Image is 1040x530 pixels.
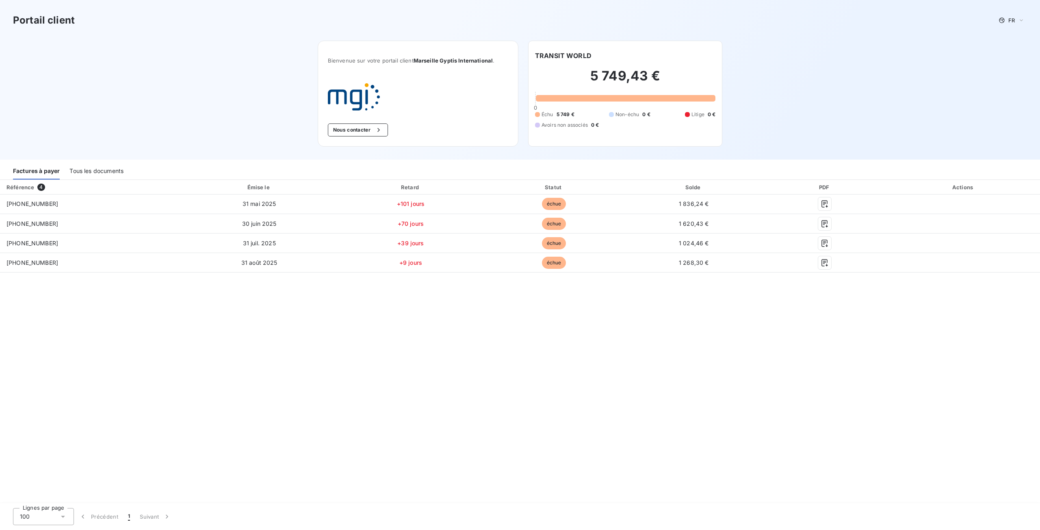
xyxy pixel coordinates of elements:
span: 0 € [591,121,599,129]
span: 1 836,24 € [679,200,709,207]
span: 0 € [708,111,715,118]
span: +9 jours [399,259,422,266]
span: 31 juil. 2025 [243,240,276,247]
span: 1 268,30 € [679,259,709,266]
span: 5 749 € [557,111,574,118]
div: Actions [888,183,1038,191]
span: échue [542,237,566,249]
span: échue [542,257,566,269]
span: [PHONE_NUMBER] [6,259,58,266]
button: 1 [123,508,135,525]
span: Non-échu [615,111,639,118]
span: 0 [534,104,537,111]
span: Marseille Gyptis International [414,57,493,64]
span: FR [1008,17,1015,24]
span: 1 [128,513,130,521]
div: PDF [765,183,885,191]
h6: TRANSIT WORLD [535,51,591,61]
span: Bienvenue sur votre portail client . [328,57,508,64]
span: Litige [691,111,704,118]
div: Statut [485,183,623,191]
span: 30 juin 2025 [242,220,277,227]
button: Suivant [135,508,176,525]
span: 31 mai 2025 [243,200,276,207]
h3: Portail client [13,13,75,28]
span: Avoirs non associés [542,121,588,129]
img: Company logo [328,83,380,110]
span: Échu [542,111,553,118]
div: Référence [6,184,34,190]
button: Nous contacter [328,123,388,136]
span: 31 août 2025 [241,259,277,266]
div: Émise le [182,183,336,191]
div: Tous les documents [69,162,123,180]
div: Factures à payer [13,162,60,180]
span: +70 jours [398,220,424,227]
span: 4 [37,184,45,191]
span: [PHONE_NUMBER] [6,220,58,227]
span: +39 jours [397,240,424,247]
button: Précédent [74,508,123,525]
span: +101 jours [397,200,425,207]
h2: 5 749,43 € [535,68,715,92]
span: 1 024,46 € [679,240,709,247]
div: Solde [626,183,761,191]
div: Retard [340,183,481,191]
span: échue [542,218,566,230]
span: échue [542,198,566,210]
span: [PHONE_NUMBER] [6,200,58,207]
span: 0 € [642,111,650,118]
span: 1 620,43 € [679,220,709,227]
span: 100 [20,513,30,521]
span: [PHONE_NUMBER] [6,240,58,247]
